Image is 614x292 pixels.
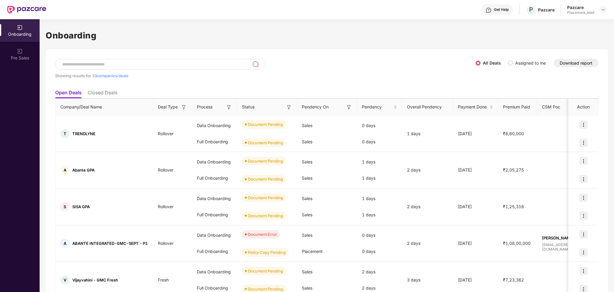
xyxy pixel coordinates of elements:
[579,230,588,239] img: icon
[226,104,232,110] img: svg+xml;base64,PHN2ZyB3aWR0aD0iMTYiIGhlaWdodD0iMTYiIHZpZXdCb3g9IjAgMCAxNiAxNiIgZmlsbD0ibm9uZSIgeG...
[192,227,237,243] div: Data Onboarding
[302,175,312,181] span: Sales
[56,99,153,115] th: Company/Deal Name
[453,240,498,247] div: [DATE]
[498,99,537,115] th: Premium Paid
[252,61,259,68] img: svg+xml;base64,PHN2ZyB3aWR0aD0iMjQiIGhlaWdodD0iMjUiIHZpZXdCb3g9IjAgMCAyNCAyNSIgZmlsbD0ibm9uZSIgeG...
[402,130,453,137] div: 1 days
[60,275,69,284] div: V
[483,60,501,65] label: All Deals
[302,249,323,254] span: Placement
[542,104,560,110] span: CSM Poc
[554,59,598,67] button: Download report
[153,277,173,282] span: Fresh
[579,175,588,183] img: icon
[72,204,90,209] span: SISA GPA
[153,131,178,136] span: Rollover
[60,202,69,211] div: S
[402,277,453,283] div: 3 days
[192,264,237,280] div: Data Onboarding
[153,204,178,209] span: Rollover
[60,129,69,138] div: T
[579,157,588,165] img: icon
[357,190,402,207] div: 1 days
[302,104,329,110] span: Pendency On
[357,154,402,170] div: 1 days
[192,154,237,170] div: Data Onboarding
[486,7,492,13] img: svg+xml;base64,PHN2ZyBpZD0iSGVscC0zMngzMiIgeG1sbnM9Imh0dHA6Ly93d3cudzMub3JnLzIwMDAvc3ZnIiB3aWR0aD...
[453,167,498,173] div: [DATE]
[248,231,277,237] div: Document Error
[248,158,283,164] div: Document Pending
[181,104,187,110] img: svg+xml;base64,PHN2ZyB3aWR0aD0iMTYiIGhlaWdodD0iMTYiIHZpZXdCb3g9IjAgMCAxNiAxNiIgZmlsbD0ibm9uZSIgeG...
[302,196,312,201] span: Sales
[453,203,498,210] div: [DATE]
[72,131,95,136] span: TRENDLYNE
[88,90,117,98] li: Closed Deals
[357,264,402,280] div: 2 days
[579,267,588,275] img: icon
[402,240,453,247] div: 2 days
[72,168,95,172] span: Abante GPA
[302,159,312,164] span: Sales
[17,48,23,54] img: svg+xml;base64,PHN2ZyB3aWR0aD0iMjAiIGhlaWdodD0iMjAiIHZpZXdCb3g9IjAgMCAyMCAyMCIgZmlsbD0ibm9uZSIgeG...
[498,204,529,209] span: ₹1,25,316
[538,7,555,13] div: Pazcare
[192,170,237,186] div: Full Onboarding
[7,6,46,14] img: New Pazcare Logo
[357,170,402,186] div: 1 days
[248,195,283,201] div: Document Pending
[17,25,23,31] img: svg+xml;base64,PHN2ZyB3aWR0aD0iMjAiIGhlaWdodD0iMjAiIHZpZXdCb3g9IjAgMCAyMCAyMCIgZmlsbD0ibm9uZSIgeG...
[55,90,82,98] li: Open Deals
[498,277,529,282] span: ₹7,23,362
[579,138,588,147] img: icon
[302,269,312,274] span: Sales
[579,120,588,129] img: icon
[357,207,402,223] div: 1 days
[192,207,237,223] div: Full Onboarding
[529,6,533,13] span: P
[357,117,402,134] div: 0 days
[248,140,283,146] div: Document Pending
[153,167,178,172] span: Rollover
[362,104,393,110] span: Pendency
[498,167,529,172] span: ₹2,05,275
[158,104,178,110] span: Deal Type
[192,190,237,207] div: Data Onboarding
[248,286,283,292] div: Document Pending
[197,104,212,110] span: Process
[357,243,402,260] div: 0 days
[402,99,453,115] th: Overall Pendency
[453,130,498,137] div: [DATE]
[55,73,476,78] div: Showing results for
[46,29,608,42] h1: Onboarding
[579,248,588,257] img: icon
[346,104,352,110] img: svg+xml;base64,PHN2ZyB3aWR0aD0iMTYiIGhlaWdodD0iMTYiIHZpZXdCb3g9IjAgMCAxNiAxNiIgZmlsbD0ibm9uZSIgeG...
[192,117,237,134] div: Data Onboarding
[601,7,606,12] img: svg+xml;base64,PHN2ZyBpZD0iRHJvcGRvd24tMzJ4MzIiIHhtbG5zPSJodHRwOi8vd3d3LnczLm9yZy8yMDAwL3N2ZyIgd2...
[402,167,453,173] div: 2 days
[579,193,588,202] img: icon
[60,239,69,248] div: A
[72,241,148,246] span: ABANTE INTEGRATED-GMC-SEPT - P1
[402,203,453,210] div: 2 days
[302,285,312,290] span: Sales
[248,176,283,182] div: Document Pending
[192,243,237,260] div: Full Onboarding
[72,278,118,282] span: Vijayvahini - GMC Fresh
[567,10,594,15] div: Placement_lead
[357,227,402,243] div: 0 days
[248,121,283,127] div: Document Pending
[286,104,292,110] img: svg+xml;base64,PHN2ZyB3aWR0aD0iMTYiIGhlaWdodD0iMTYiIHZpZXdCb3g9IjAgMCAxNiAxNiIgZmlsbD0ibm9uZSIgeG...
[494,7,509,12] div: Get Help
[302,139,312,144] span: Sales
[568,99,598,115] th: Action
[515,60,546,65] label: Assigned to me
[357,134,402,150] div: 0 days
[60,166,69,175] div: A
[579,211,588,220] img: icon
[248,268,283,274] div: Document Pending
[192,134,237,150] div: Full Onboarding
[357,99,402,115] th: Pendency
[458,104,489,110] span: Payment Done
